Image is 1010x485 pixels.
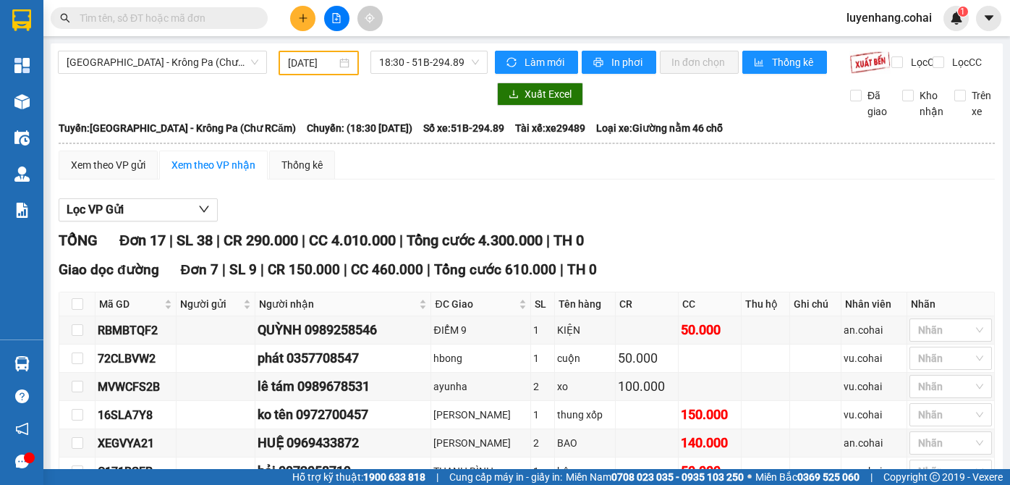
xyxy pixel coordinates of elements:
div: ayunha [433,379,528,395]
td: 16SLA7Y8 [96,401,177,429]
img: logo-vxr [12,9,31,31]
th: Ghi chú [790,292,841,316]
div: vu.cohai [844,407,904,423]
div: hbong [433,350,528,366]
div: an.cohai [844,322,904,338]
button: In đơn chọn [660,51,739,74]
button: syncLàm mới [495,51,578,74]
th: Nhân viên [841,292,907,316]
span: Lọc VP Gửi [67,201,124,219]
div: QUỲNH 0989258546 [258,320,429,340]
div: 1 [533,322,552,338]
span: Thống kê [772,54,815,70]
span: ⚪️ [747,474,752,480]
strong: 0369 525 060 [797,471,860,483]
span: Cung cấp máy in - giấy in: [449,469,562,485]
span: printer [593,57,606,69]
div: MVWCFS2B [98,378,174,396]
div: 50.000 [618,348,676,368]
div: 1 [533,350,552,366]
span: bar-chart [754,57,766,69]
div: Thống kê [281,157,323,173]
span: | [260,261,264,278]
span: Lọc CC [946,54,984,70]
span: luyenhang.cohai [835,9,943,27]
button: bar-chartThống kê [742,51,827,74]
button: file-add [324,6,349,31]
img: dashboard-icon [14,58,30,73]
div: BAO [557,435,613,451]
span: | [222,261,226,278]
span: TH 0 [567,261,597,278]
div: [PERSON_NAME] [433,407,528,423]
span: Miền Nam [566,469,744,485]
button: printerIn phơi [582,51,656,74]
div: Xem theo VP gửi [71,157,145,173]
div: vu.cohai [844,379,904,395]
span: | [302,232,305,249]
div: HUỆ 0969433872 [258,433,429,453]
span: Lọc CR [905,54,943,70]
span: CC 4.010.000 [309,232,396,249]
button: aim [357,6,383,31]
div: 16SLA7Y8 [98,406,174,424]
td: 72CLBVW2 [96,345,177,373]
th: SL [531,292,555,316]
span: | [870,469,873,485]
span: Tài xế: xe29489 [515,120,585,136]
th: CC [679,292,742,316]
img: solution-icon [14,203,30,218]
div: ko tên 0972700457 [258,405,429,425]
span: file-add [331,13,341,23]
div: 1 [533,463,552,479]
td: RBMBTQF2 [96,316,177,345]
th: CR [616,292,679,316]
span: plus [298,13,308,23]
th: Tên hàng [555,292,616,316]
div: KIỆN [557,322,613,338]
span: Tổng cước 610.000 [434,261,556,278]
div: vu.cohai [844,463,904,479]
div: Nhãn [911,296,990,312]
span: 18:30 - 51B-294.89 [379,51,479,73]
span: 1 [960,7,965,17]
span: down [198,203,210,215]
span: Đơn 7 [181,261,219,278]
span: Người nhận [259,296,417,312]
span: Chuyến: (18:30 [DATE]) [307,120,412,136]
td: MVWCFS2B [96,373,177,401]
span: | [560,261,564,278]
span: ĐC Giao [435,296,516,312]
span: search [60,13,70,23]
div: 1 [533,407,552,423]
span: CR 290.000 [224,232,298,249]
div: 140.000 [681,433,739,453]
span: SL 38 [177,232,213,249]
span: | [427,261,430,278]
div: hải 0972058719 [258,461,429,481]
div: lê tám 0989678531 [258,376,429,397]
span: sync [506,57,519,69]
div: thung xốp [557,407,613,423]
span: question-circle [15,389,29,403]
strong: 0708 023 035 - 0935 103 250 [611,471,744,483]
span: Giao dọc đường [59,261,159,278]
div: C171BSFR [98,463,174,481]
input: Tìm tên, số ĐT hoặc mã đơn [80,10,250,26]
span: message [15,455,29,468]
div: cuộn [557,350,613,366]
span: TỔNG [59,232,98,249]
span: Miền Bắc [755,469,860,485]
div: phát 0357708547 [258,348,429,368]
span: aim [365,13,375,23]
div: 50.000 [681,320,739,340]
span: In phơi [611,54,645,70]
div: vu.cohai [844,350,904,366]
div: 50.000 [681,461,739,481]
b: Tuyến: [GEOGRAPHIC_DATA] - Krông Pa (Chư RCăm) [59,122,296,134]
td: XEGVYA21 [96,429,177,457]
span: | [169,232,173,249]
span: Số xe: 51B-294.89 [423,120,504,136]
span: Hỗ trợ kỹ thuật: [292,469,425,485]
span: | [344,261,347,278]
